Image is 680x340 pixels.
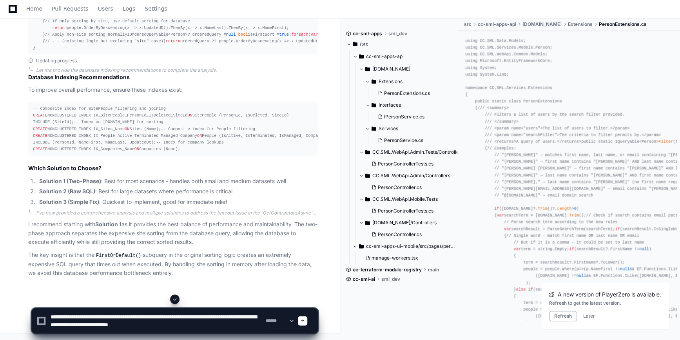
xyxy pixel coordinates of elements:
span: PersonExtensions.cs [598,21,646,27]
button: CC.SML.WebApi.Mobile.Tests [359,193,463,205]
span: -- Composite index for SitePeople filtering and joining [33,106,166,111]
span: Length [557,206,571,211]
span: null [620,267,630,271]
span: cc-sml-apps-api [477,21,516,27]
p: To improve overall performance, ensure these indexes exist: [28,85,318,95]
span: var [504,227,511,231]
span: // Examples: [487,146,516,151]
span: /// <param name="users">The list of users to filter.</param> [485,126,630,131]
span: ee-terraform-module-registry [353,267,422,273]
svg: Directory [365,147,370,157]
span: Settings [145,6,167,11]
span: bool [238,32,248,37]
span: IPersonService.cs [384,114,424,120]
button: PersonController.cs [368,229,459,240]
span: PersonController.cs [378,231,422,238]
button: PersonExtensions.cs [375,88,459,99]
span: 0 [574,206,577,211]
li: : Best for large datasets where performance is critical [37,187,318,196]
span: else [516,287,526,292]
button: PersonControllerTests.cs [368,158,459,169]
span: Users [98,6,113,11]
span: CREATE [33,133,47,138]
span: sml_dev [381,276,400,282]
p: I recommend starting with as it provides the best balance of performance and maintainability. The... [28,220,318,247]
span: p [577,267,579,271]
span: var [311,32,318,37]
svg: Directory [365,64,370,74]
span: Extensions [568,21,592,27]
span: /// Filters a list of users by the search filter provided. [485,112,625,117]
span: Filter [658,139,673,144]
span: /// <returns>A query of users.</returns> [485,139,581,144]
button: CC.SML.WebApi.Admin/Controllers [359,169,463,182]
h2: Which Solution to Choose? [28,164,318,172]
li: : Quickest to implement, good for immediate relief [37,198,318,207]
span: var [497,213,504,218]
span: src [464,21,471,27]
span: // Parse search term according to the new rules [504,220,618,224]
strong: Solution 2 (Raw SQL) [39,188,95,195]
span: cc-sml-apps [353,31,382,37]
span: // "@[DOMAIN_NAME]" → email domain search [494,193,593,198]
button: PersonService.cs [375,135,459,146]
button: /src [346,38,452,50]
span: cc-sml-ai [353,276,375,282]
span: [DOMAIN_NAME] [372,66,410,72]
span: return [52,25,67,30]
span: PersonControllerTests.cs [378,161,433,167]
span: Pull Requests [52,6,88,11]
button: Extensions [365,75,463,88]
button: Interfaces [365,99,463,111]
button: Later [583,313,595,319]
strong: Solution 1 [95,221,121,227]
span: CREATE [33,147,47,151]
span: null [577,273,586,278]
button: PersonControllerTests.cs [368,205,459,216]
strong: Solution 1 (Two-Phase) [39,178,101,184]
span: Interfaces [379,102,401,108]
span: // Single word - match first name OR last name OR email [506,233,639,238]
svg: Directory [372,100,376,110]
span: Trim [538,206,548,211]
span: A new version of PlayerZero is available. [558,291,661,298]
span: /// </summary> [485,119,519,124]
div: I've now provided a comprehensive analysis and multiple solutions to address the timeout issue in... [36,210,318,216]
span: -- Composite index for People filtering [161,127,255,131]
span: Extensions [379,78,403,85]
span: CREATE [33,127,47,131]
span: [DOMAIN_NAME]/Controllers [372,220,437,226]
span: CC.SML.WebApi.Admin.Tests/Controllers [372,149,463,155]
span: PersonController.cs [378,184,422,191]
span: [DOMAIN_NAME] [522,21,561,27]
span: CC.SML.WebApi.Mobile.Tests [372,196,438,202]
span: if [615,227,620,231]
span: // But if it is a comma - it could be set to last name [514,240,644,245]
span: PersonControllerTests.cs [378,208,433,214]
span: // If only sorting by site, use default sorting for database [45,19,190,24]
span: if [569,247,574,251]
span: CC.SML.WebApi.Admin/Controllers [372,173,450,179]
span: // ... (existing logic but excluding "site" case) [45,39,163,44]
svg: Directory [359,52,364,61]
span: ON [134,147,139,151]
button: Refresh [549,311,577,321]
svg: Directory [365,195,370,204]
span: if [528,287,533,292]
span: -- Index on [DOMAIN_NAME] for sorting [74,120,163,124]
button: [DOMAIN_NAME]/Controllers [359,216,463,229]
div: NONCLUSTERED INDEX IX_SitePeople_PersonId_IsDeleted_SiteId SitePeople (PersonId, IsDeleted, SiteI... [33,105,313,153]
svg: Directory [353,39,357,49]
span: ON [125,127,129,131]
button: CC.SML.WebApi.Admin.Tests/Controllers [359,146,463,158]
span: main [428,267,439,273]
svg: Directory [372,77,376,86]
code: FirstOrDefault() [94,252,143,259]
span: ON [197,133,202,138]
span: /src [360,41,368,47]
span: PersonExtensions.cs [384,90,430,96]
span: cc-sml-apps-api [366,53,404,60]
span: return [166,39,180,44]
svg: Directory [365,218,370,227]
span: Services [379,125,398,132]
